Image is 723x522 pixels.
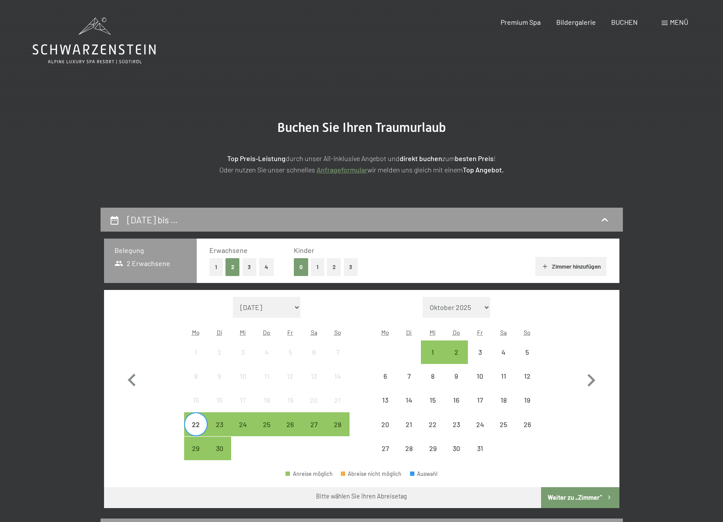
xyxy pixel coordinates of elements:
strong: direkt buchen [400,154,442,162]
div: Sun Sep 14 2025 [326,364,349,388]
div: Wed Sep 03 2025 [231,340,255,364]
div: 26 [516,421,538,443]
div: Thu Sep 18 2025 [255,388,279,412]
div: Abreise nicht möglich [468,412,491,436]
div: Abreise nicht möglich [421,364,444,388]
div: Thu Oct 02 2025 [444,340,468,364]
div: Sun Sep 07 2025 [326,340,349,364]
div: Abreise nicht möglich [421,437,444,460]
button: 4 [259,258,274,276]
abbr: Dienstag [217,329,222,336]
div: Abreise nicht möglich [326,364,349,388]
div: Auswahl [410,471,438,477]
div: 6 [374,373,396,394]
div: Abreise nicht möglich [231,388,255,412]
button: Vorheriger Monat [119,297,145,461]
div: 21 [398,421,420,443]
div: Fri Oct 03 2025 [468,340,491,364]
div: Wed Oct 29 2025 [421,437,444,460]
abbr: Montag [192,329,200,336]
div: Abreise nicht möglich [279,340,302,364]
div: 27 [374,445,396,467]
div: Wed Oct 22 2025 [421,412,444,436]
button: Weiter zu „Zimmer“ [541,487,619,508]
div: 28 [398,445,420,467]
div: 25 [256,421,278,443]
div: 1 [422,349,444,370]
div: Sat Oct 18 2025 [492,388,515,412]
div: 19 [279,397,301,418]
div: 5 [279,349,301,370]
div: Abreise möglich [255,412,279,436]
div: Abreise nicht möglich [231,340,255,364]
div: Abreise nicht möglich [302,340,326,364]
a: Anfrageformular [316,165,367,174]
div: Abreise nicht möglich [397,437,421,460]
div: Thu Oct 16 2025 [444,388,468,412]
div: Abreise nicht möglich [444,412,468,436]
div: 10 [232,373,254,394]
div: Abreise nicht möglich [255,340,279,364]
div: Abreise nicht möglich [468,364,491,388]
div: Fri Sep 05 2025 [279,340,302,364]
abbr: Mittwoch [240,329,246,336]
p: durch unser All-inklusive Angebot und zum ! Oder nutzen Sie unser schnelles wir melden uns gleich... [144,153,579,175]
h2: [DATE] bis … [127,214,178,225]
div: Bitte wählen Sie Ihren Abreisetag [316,492,407,501]
div: 15 [185,397,207,418]
abbr: Sonntag [334,329,341,336]
abbr: Sonntag [524,329,531,336]
div: 2 [445,349,467,370]
button: 1 [311,258,324,276]
div: Abreise nicht möglich [255,364,279,388]
abbr: Montag [381,329,389,336]
div: Sun Sep 28 2025 [326,412,349,436]
div: Abreise nicht möglich [397,412,421,436]
div: Mon Oct 06 2025 [373,364,397,388]
div: 9 [208,373,230,394]
div: 27 [303,421,325,443]
div: 12 [516,373,538,394]
button: 1 [209,258,223,276]
abbr: Dienstag [406,329,412,336]
div: Abreise nicht möglich [184,364,208,388]
div: Wed Oct 15 2025 [421,388,444,412]
abbr: Mittwoch [430,329,436,336]
span: Menü [670,18,688,26]
div: Fri Oct 24 2025 [468,412,491,436]
div: 20 [374,421,396,443]
div: Sat Sep 20 2025 [302,388,326,412]
div: 8 [185,373,207,394]
div: Abreise nicht möglich [397,364,421,388]
span: Erwachsene [209,246,248,254]
div: Abreise nicht möglich [492,340,515,364]
div: Sat Oct 04 2025 [492,340,515,364]
div: Mon Oct 13 2025 [373,388,397,412]
div: Abreise nicht möglich [515,412,539,436]
div: Fri Sep 12 2025 [279,364,302,388]
div: Abreise nicht möglich [468,388,491,412]
div: Tue Oct 14 2025 [397,388,421,412]
div: Mon Oct 27 2025 [373,437,397,460]
div: 7 [326,349,348,370]
div: Tue Sep 23 2025 [208,412,231,436]
span: Premium Spa [501,18,541,26]
div: Abreise nicht möglich [373,388,397,412]
abbr: Samstag [311,329,317,336]
div: Fri Sep 26 2025 [279,412,302,436]
div: Abreise nicht möglich [255,388,279,412]
div: 29 [422,445,444,467]
div: Abreise möglich [231,412,255,436]
div: Abreise nicht möglich [515,364,539,388]
div: 11 [256,373,278,394]
button: Nächster Monat [578,297,604,461]
div: Abreise möglich [184,412,208,436]
div: 3 [469,349,491,370]
div: Abreise nicht möglich [302,388,326,412]
div: 19 [516,397,538,418]
div: Sat Oct 11 2025 [492,364,515,388]
div: 21 [326,397,348,418]
span: Buchen Sie Ihren Traumurlaub [277,120,446,135]
div: 12 [279,373,301,394]
button: 2 [225,258,240,276]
